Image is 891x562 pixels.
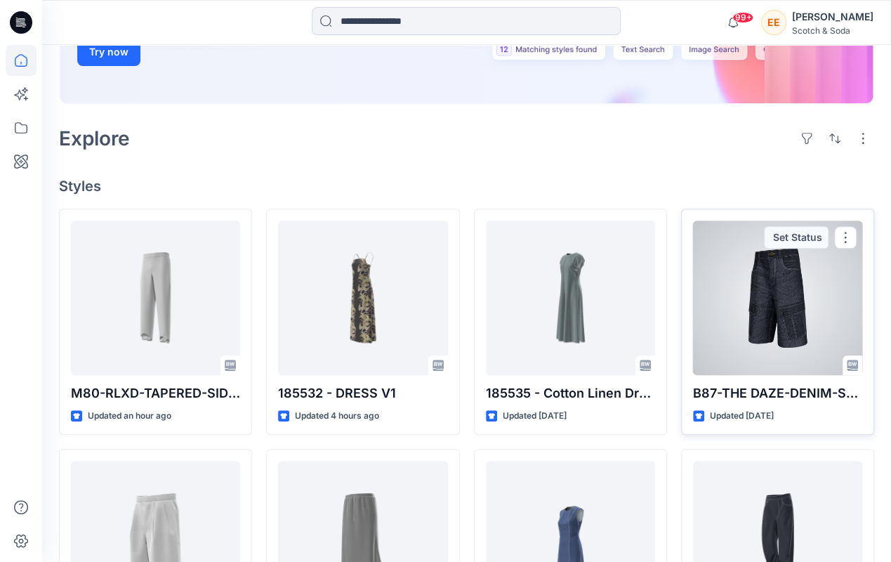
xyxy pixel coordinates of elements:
p: Updated [DATE] [710,409,774,424]
a: 185532 - DRESS V1 [278,221,447,375]
p: Updated 4 hours ago [295,409,379,424]
p: 185535 - Cotton Linen Dress [486,384,655,403]
a: B87-THE DAZE-DENIM-SHORT-V1-0.dxf [693,221,862,375]
div: EE [761,10,786,35]
p: Updated [DATE] [503,409,567,424]
div: [PERSON_NAME] [792,8,873,25]
div: Scotch & Soda [792,25,873,36]
p: M80-RLXD-TAPERED-SIDE-PLEAT-EWB-V1-1 [71,384,240,403]
p: Updated an hour ago [88,409,171,424]
a: 185535 - Cotton Linen Dress [486,221,655,375]
p: B87-THE DAZE-DENIM-SHORT-V1-0.dxf [693,384,862,403]
button: Try now [77,38,140,66]
h4: Styles [59,178,874,195]
p: 185532 - DRESS V1 [278,384,447,403]
a: M80-RLXD-TAPERED-SIDE-PLEAT-EWB-V1-1 [71,221,240,375]
span: 99+ [732,12,753,23]
h2: Explore [59,127,130,150]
